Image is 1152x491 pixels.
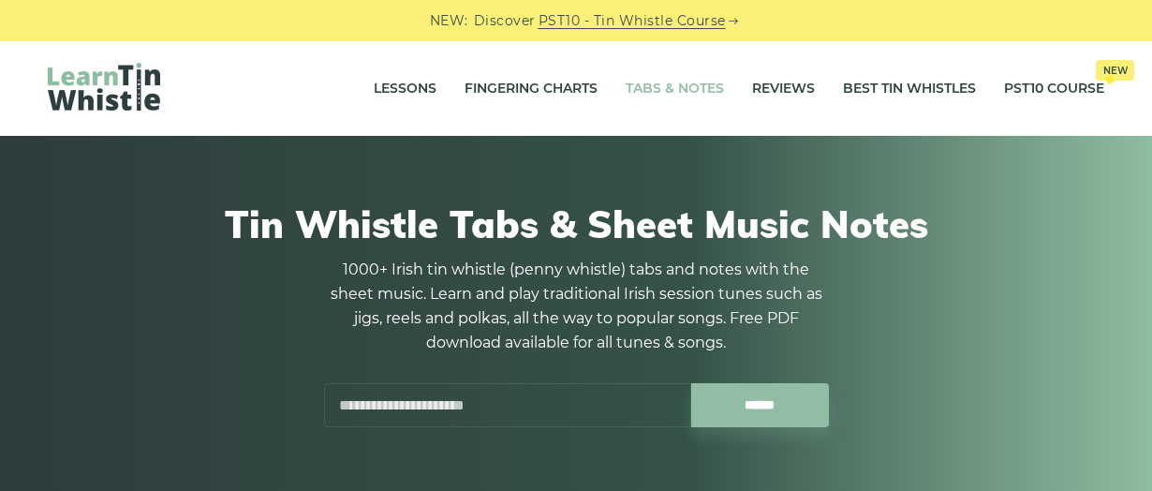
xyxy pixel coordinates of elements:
[374,66,436,112] a: Lessons
[323,258,829,355] p: 1000+ Irish tin whistle (penny whistle) tabs and notes with the sheet music. Learn and play tradi...
[752,66,815,112] a: Reviews
[626,66,724,112] a: Tabs & Notes
[843,66,976,112] a: Best Tin Whistles
[1004,66,1104,112] a: PST10 CourseNew
[465,66,598,112] a: Fingering Charts
[48,63,160,111] img: LearnTinWhistle.com
[1096,60,1134,81] span: New
[54,201,1098,246] h1: Tin Whistle Tabs & Sheet Music Notes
